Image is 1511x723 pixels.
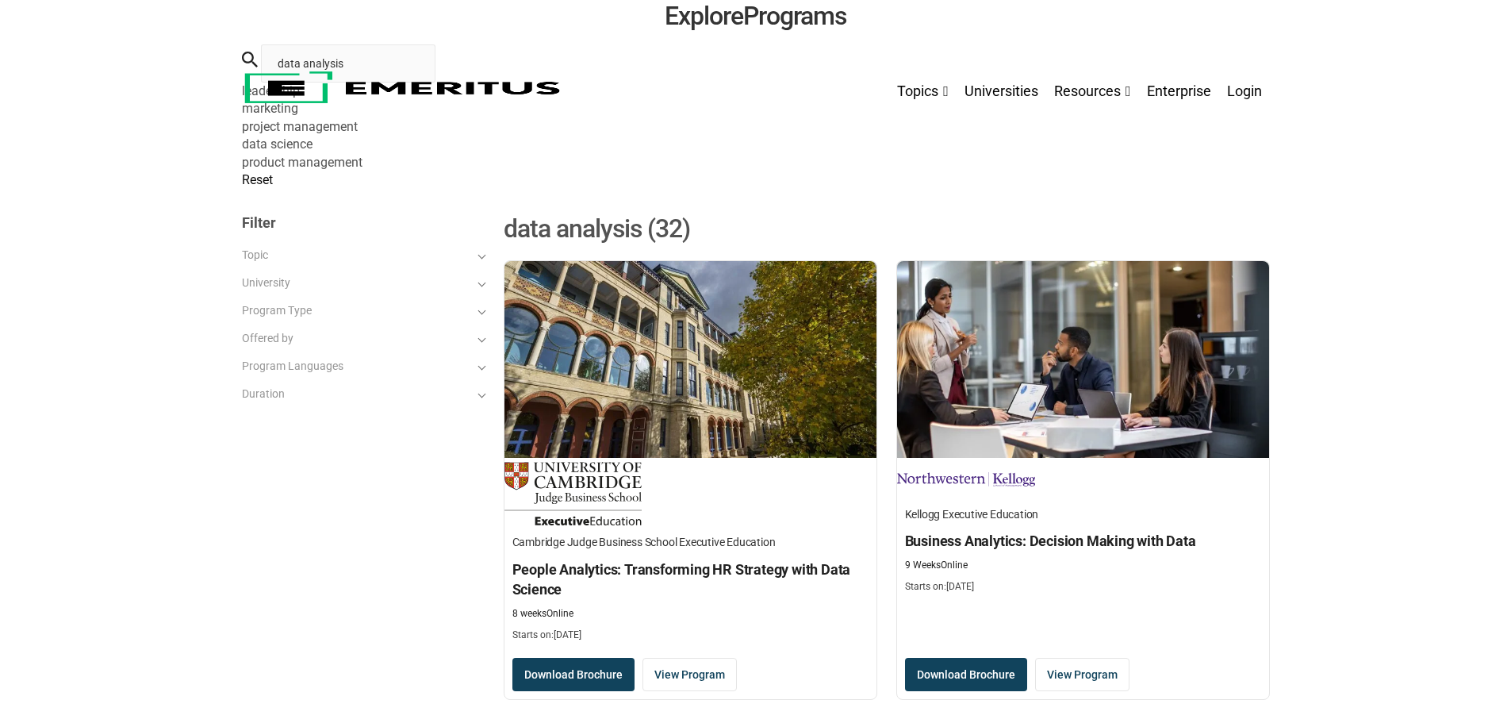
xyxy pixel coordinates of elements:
[242,249,479,260] span: Topic
[242,249,485,260] button: Topic
[905,531,1261,551] h4: Business Analytics: Decision Making with Data
[504,462,642,526] img: Cambridge Judge Business School Executive Education
[242,305,485,316] button: Program Type
[242,360,485,371] button: Program Languages
[642,658,737,691] a: View Program
[905,559,941,572] p: 9 Weeks
[905,658,1027,691] button: Download Brochure
[512,629,869,642] p: Starts on:
[242,388,479,399] span: Duration
[897,261,1269,457] img: Business Analytics: Decision Making with Data | Online Data Science and Analytics Course
[242,213,485,233] p: Filter
[1046,48,1139,127] a: Resources
[504,261,876,649] a: Human Resources Course by Cambridge Judge Business School Executive Education - September 4, 2025...
[554,629,581,640] span: [DATE]
[242,388,485,399] button: Duration
[941,559,968,572] p: Online
[889,48,957,127] a: Topics
[242,333,485,344] button: Offered by
[242,333,479,344] span: Offered by
[242,277,479,288] span: University
[897,462,1035,498] img: Kellogg Executive Education
[1219,48,1270,127] a: Login
[512,560,869,599] h4: People Analytics: Transforming HR Strategy with Data Science
[242,277,485,288] button: University
[512,533,869,551] h4: Cambridge Judge Business School Executive Education
[1035,658,1129,691] a: View Program
[897,261,1269,602] a: Data Science and Analytics Course by Kellogg Executive Education - November 6, 2025 Kellogg Execu...
[512,607,546,621] p: 8 weeks
[242,305,479,316] span: Program Type
[546,607,573,621] p: Online
[242,172,273,187] a: Reset search
[504,261,876,457] img: People Analytics: Transforming HR Strategy with Data Science | Online Human Resources Course
[242,360,479,371] span: Program Languages
[1139,48,1219,127] a: Enterprise
[905,506,1261,523] h4: Kellogg Executive Education
[905,580,1261,594] p: Starts on:
[957,48,1046,127] a: Universities
[946,581,974,592] span: [DATE]
[504,213,887,244] span: data analysis (32)
[512,658,635,691] button: Download Brochure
